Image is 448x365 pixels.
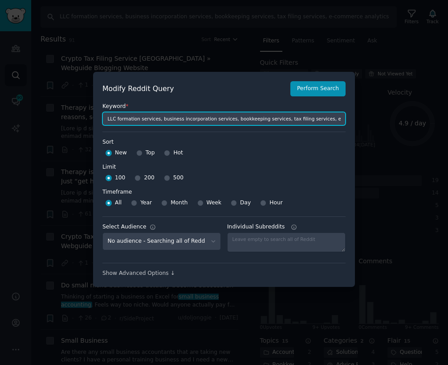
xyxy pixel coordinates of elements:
span: Year [140,199,152,207]
span: 100 [115,174,125,182]
span: New [115,149,127,157]
span: Top [146,149,155,157]
span: Week [207,199,222,207]
span: Hot [173,149,183,157]
input: Keyword to search on Reddit [102,112,346,125]
label: Individual Subreddits [227,223,346,231]
span: All [115,199,122,207]
div: Select Audience [102,223,147,231]
span: Month [171,199,187,207]
button: Perform Search [290,81,346,96]
span: Hour [269,199,283,207]
div: Limit [102,163,116,171]
span: 200 [144,174,154,182]
h2: Modify Reddit Query [102,83,285,95]
div: Show Advanced Options ↓ [102,270,346,278]
span: 500 [173,174,183,182]
label: Sort [102,138,346,146]
label: Keyword [102,103,346,111]
label: Timeframe [102,185,346,196]
span: Day [240,199,251,207]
